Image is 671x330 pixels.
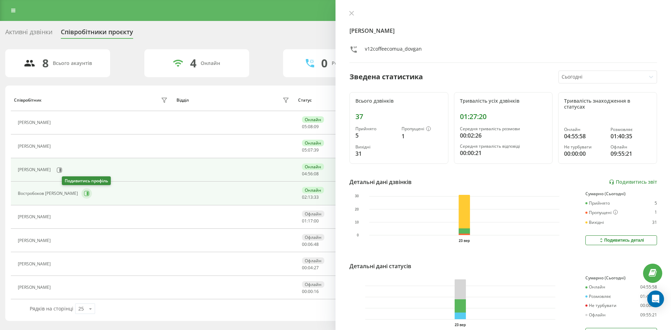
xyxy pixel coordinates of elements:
[459,239,470,243] text: 23 вер
[302,219,319,223] div: : :
[78,305,84,312] div: 25
[302,211,324,217] div: Офлайн
[349,27,657,35] h4: [PERSON_NAME]
[201,60,220,66] div: Онлайн
[355,98,442,104] div: Всього дзвінків
[314,265,319,271] span: 27
[349,178,412,186] div: Детальні дані дзвінків
[302,289,319,294] div: : :
[302,218,307,224] span: 01
[460,112,547,121] div: 01:27:20
[355,149,396,158] div: 31
[308,241,313,247] span: 06
[308,218,313,224] span: 17
[302,140,324,146] div: Онлайн
[585,220,604,225] div: Вихідні
[302,171,307,177] span: 04
[302,124,319,129] div: : :
[176,98,189,103] div: Відділ
[18,144,52,149] div: [PERSON_NAME]
[585,294,611,299] div: Розмовляє
[18,191,80,196] div: Востробоков [PERSON_NAME]
[640,303,657,308] div: 00:00:00
[640,285,657,289] div: 04:55:58
[349,72,423,82] div: Зведена статистика
[460,126,547,131] div: Середня тривалість розмови
[564,132,605,140] div: 04:55:58
[355,126,396,131] div: Прийнято
[564,145,605,149] div: Не турбувати
[302,124,307,130] span: 05
[314,124,319,130] span: 09
[611,132,651,140] div: 01:40:35
[460,98,547,104] div: Тривалість усіх дзвінків
[61,28,133,39] div: Співробітники проєкту
[5,28,52,39] div: Активні дзвінки
[585,191,657,196] div: Сумарно (Сьогодні)
[564,149,605,158] div: 00:00:00
[42,57,49,70] div: 8
[357,233,359,237] text: 0
[652,220,657,225] div: 31
[314,241,319,247] span: 48
[611,127,651,132] div: Розмовляє
[302,241,307,247] span: 00
[314,171,319,177] span: 08
[460,144,547,149] div: Середня тривалість відповіді
[655,201,657,206] div: 5
[302,195,319,200] div: : :
[355,195,359,198] text: 30
[308,171,313,177] span: 56
[18,120,52,125] div: [PERSON_NAME]
[455,323,466,327] text: 23 вер
[30,305,73,312] span: Рядків на сторінці
[611,145,651,149] div: Офлайн
[302,187,324,193] div: Онлайн
[302,147,307,153] span: 05
[308,265,313,271] span: 04
[355,131,396,140] div: 5
[53,60,92,66] div: Всього акаунтів
[314,288,319,294] span: 16
[460,149,547,157] div: 00:00:21
[302,265,319,270] div: : :
[647,291,664,307] div: Open Intercom Messenger
[302,257,324,264] div: Офлайн
[308,194,313,200] span: 13
[314,218,319,224] span: 00
[332,60,366,66] div: Розмовляють
[302,265,307,271] span: 00
[640,313,657,317] div: 09:55:21
[355,145,396,149] div: Вихідні
[314,194,319,200] span: 33
[18,262,52,266] div: [PERSON_NAME]
[640,294,657,299] div: 01:40:35
[585,235,657,245] button: Подивитись деталі
[302,281,324,288] div: Офлайн
[585,210,618,215] div: Пропущені
[585,201,610,206] div: Прийнято
[302,288,307,294] span: 00
[308,288,313,294] span: 00
[655,210,657,215] div: 1
[321,57,327,70] div: 0
[609,179,657,185] a: Подивитись звіт
[302,194,307,200] span: 02
[62,176,111,185] div: Подивитись профіль
[302,148,319,153] div: : :
[585,313,606,317] div: Офлайн
[302,234,324,241] div: Офлайн
[308,147,313,153] span: 07
[355,207,359,211] text: 20
[18,285,52,290] div: [PERSON_NAME]
[308,124,313,130] span: 08
[18,167,52,172] div: [PERSON_NAME]
[14,98,42,103] div: Співробітник
[190,57,196,70] div: 4
[302,163,324,170] div: Онлайн
[611,149,651,158] div: 09:55:21
[585,276,657,280] div: Сумарно (Сьогодні)
[349,262,411,270] div: Детальні дані статусів
[302,242,319,247] div: : :
[564,98,651,110] div: Тривалість знаходження в статусах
